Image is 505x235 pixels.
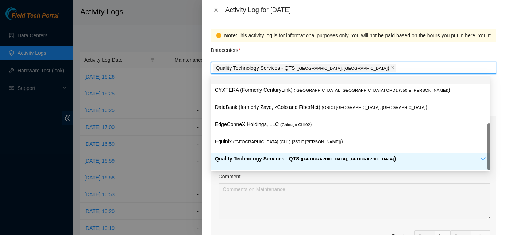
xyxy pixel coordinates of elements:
p: Quality Technology Services - QTS ) [216,64,389,72]
span: ( Chicago CHI02 [280,122,310,127]
p: Datacenters [211,42,240,54]
strong: Note: [224,31,238,39]
span: ( [GEOGRAPHIC_DATA] (CH1) {350 E [PERSON_NAME]} [233,140,341,144]
span: ( ORD3 [GEOGRAPHIC_DATA], [GEOGRAPHIC_DATA] [322,105,426,110]
span: close [391,66,394,70]
span: ( [GEOGRAPHIC_DATA], [GEOGRAPHIC_DATA] [301,157,394,161]
span: exclamation-circle [216,33,221,38]
p: Equinix ) [215,137,486,146]
span: close [213,7,219,13]
p: Quality Technology Services - QTS ) [215,155,481,163]
span: ( [GEOGRAPHIC_DATA], [GEOGRAPHIC_DATA] ORD1 {350 E [PERSON_NAME]} [294,88,448,92]
p: DataBank (formerly Zayo, zColo and FiberNet) ) [215,103,486,111]
p: EdgeConneX Holdings, LLC ) [215,120,486,129]
textarea: Comment [219,183,490,219]
button: Close [211,7,221,14]
span: check [481,156,486,161]
span: ( [GEOGRAPHIC_DATA], [GEOGRAPHIC_DATA] [296,66,388,71]
p: CYXTERA (Formerly CenturyLink) ) [215,86,486,94]
div: Activity Log for [DATE] [225,6,496,14]
label: Comment [219,173,241,181]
